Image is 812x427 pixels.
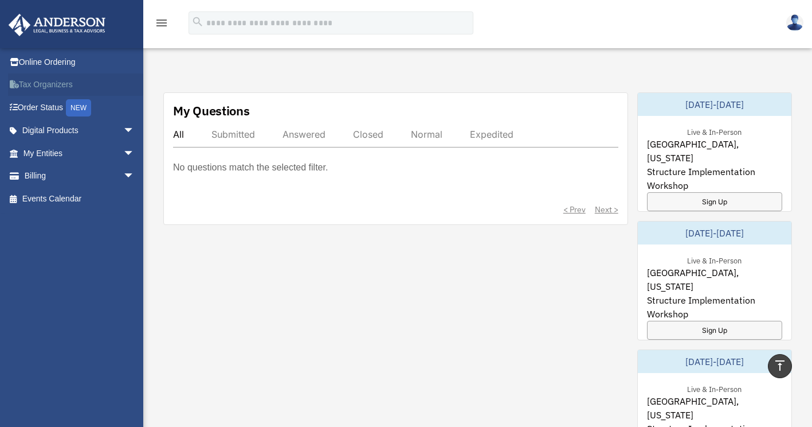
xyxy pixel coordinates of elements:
div: Expedited [470,129,513,140]
div: NEW [66,99,91,117]
span: [GEOGRAPHIC_DATA], [US_STATE] [647,137,782,165]
i: menu [155,16,168,30]
a: Order StatusNEW [8,96,152,119]
a: Online Ordering [8,51,152,73]
span: [GEOGRAPHIC_DATA], [US_STATE] [647,266,782,293]
span: [GEOGRAPHIC_DATA], [US_STATE] [647,394,782,422]
a: Sign Up [647,321,782,340]
a: Tax Organizers [8,73,152,96]
div: Normal [411,129,442,140]
div: Live & In-Person [678,125,751,137]
a: Billingarrow_drop_down [8,165,152,188]
a: vertical_align_top [768,354,792,378]
span: arrow_drop_down [123,119,146,143]
img: User Pic [786,14,803,31]
div: [DATE]-[DATE] [638,350,791,373]
i: search [191,15,204,28]
div: [DATE]-[DATE] [638,222,791,244]
div: All [173,129,184,140]
span: arrow_drop_down [123,165,146,188]
div: Closed [353,129,383,140]
a: My Entitiesarrow_drop_down [8,142,152,165]
div: Submitted [211,129,255,140]
span: Structure Implementation Workshop [647,293,782,321]
img: Anderson Advisors Platinum Portal [5,14,109,36]
div: Live & In-Person [678,254,751,266]
span: arrow_drop_down [123,142,146,165]
p: No questions match the selected filter. [173,160,328,176]
a: Digital Productsarrow_drop_down [8,119,152,142]
a: menu [155,20,168,30]
a: Events Calendar [8,187,152,210]
div: My Questions [173,102,250,119]
div: Live & In-Person [678,382,751,394]
a: Sign Up [647,192,782,211]
div: [DATE]-[DATE] [638,93,791,116]
div: Answered [283,129,325,140]
i: vertical_align_top [773,359,787,372]
span: Structure Implementation Workshop [647,165,782,192]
